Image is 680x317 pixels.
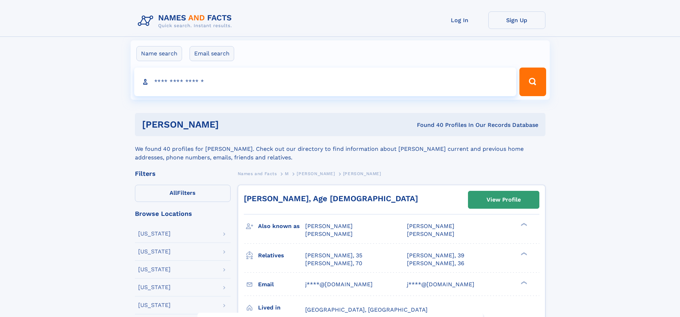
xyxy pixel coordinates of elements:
[519,251,528,256] div: ❯
[138,249,171,254] div: [US_STATE]
[285,169,289,178] a: M
[135,11,238,31] img: Logo Names and Facts
[519,68,546,96] button: Search Button
[407,223,454,229] span: [PERSON_NAME]
[318,121,538,129] div: Found 40 Profiles In Our Records Database
[135,185,231,202] label: Filters
[407,259,464,267] a: [PERSON_NAME], 36
[138,302,171,308] div: [US_STATE]
[487,192,521,208] div: View Profile
[135,170,231,177] div: Filters
[190,46,234,61] label: Email search
[138,284,171,290] div: [US_STATE]
[138,267,171,272] div: [US_STATE]
[407,231,454,237] span: [PERSON_NAME]
[244,194,418,203] a: [PERSON_NAME], Age [DEMOGRAPHIC_DATA]
[431,11,488,29] a: Log In
[142,120,318,129] h1: [PERSON_NAME]
[138,231,171,237] div: [US_STATE]
[305,231,353,237] span: [PERSON_NAME]
[297,171,335,176] span: [PERSON_NAME]
[297,169,335,178] a: [PERSON_NAME]
[135,210,231,217] div: Browse Locations
[305,306,428,313] span: [GEOGRAPHIC_DATA], [GEOGRAPHIC_DATA]
[258,278,305,291] h3: Email
[407,252,464,259] a: [PERSON_NAME], 39
[285,171,289,176] span: M
[258,249,305,262] h3: Relatives
[519,222,528,227] div: ❯
[305,223,353,229] span: [PERSON_NAME]
[238,169,277,178] a: Names and Facts
[135,136,545,162] div: We found 40 profiles for [PERSON_NAME]. Check out our directory to find information about [PERSON...
[136,46,182,61] label: Name search
[258,302,305,314] h3: Lived in
[468,191,539,208] a: View Profile
[258,220,305,232] h3: Also known as
[519,280,528,285] div: ❯
[134,68,517,96] input: search input
[488,11,545,29] a: Sign Up
[305,259,362,267] a: [PERSON_NAME], 70
[305,252,362,259] a: [PERSON_NAME], 35
[343,171,381,176] span: [PERSON_NAME]
[170,189,177,196] span: All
